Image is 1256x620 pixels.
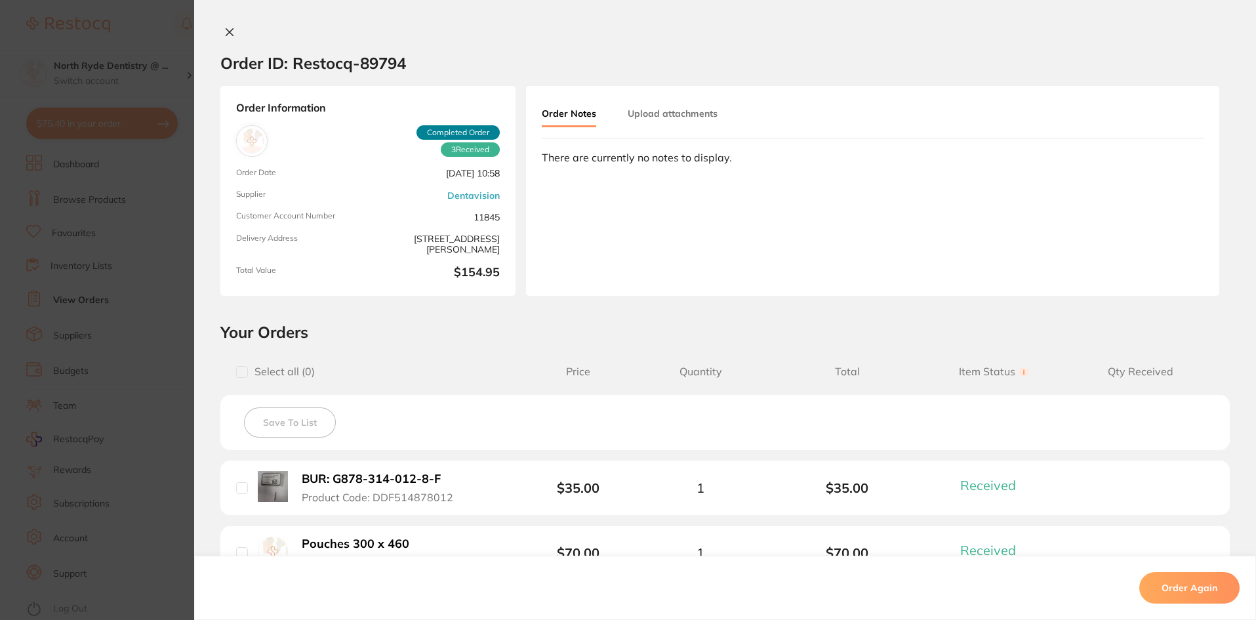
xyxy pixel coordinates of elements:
span: [STREET_ADDRESS][PERSON_NAME] [373,234,500,255]
button: Pouches 300 x 460 Product Code: W9456-7000 [298,537,457,569]
span: [DATE] 10:58 [373,168,500,179]
b: Pouches 300 x 460 [302,537,409,551]
img: Dentavision [239,129,264,154]
span: Total Value [236,266,363,280]
b: $154.95 [373,266,500,280]
span: Delivery Address [236,234,363,255]
b: $70.00 [774,545,921,560]
button: Upload attachments [628,102,718,125]
span: Qty Received [1067,365,1214,378]
img: Pouches 300 x 460 [258,537,288,567]
button: Received [956,477,1032,493]
img: BUR: G878-314-012-8-F [258,471,288,501]
span: Received [960,477,1016,493]
span: Select all ( 0 ) [248,365,315,378]
a: Dentavision [447,190,500,201]
span: Item Status [921,365,1068,378]
span: Received [441,142,500,157]
strong: Order Information [236,102,500,115]
span: Product Code: DDF514878012 [302,491,453,503]
button: BUR: G878-314-012-8-F Product Code: DDF514878012 [298,472,469,504]
span: Customer Account Number [236,211,363,222]
span: Quantity [627,365,774,378]
span: Supplier [236,190,363,201]
b: $35.00 [557,480,599,496]
div: There are currently no notes to display. [542,152,1204,163]
span: 1 [697,480,704,495]
span: Total [774,365,921,378]
button: Received [956,542,1032,558]
button: Order Notes [542,102,596,127]
button: Order Again [1139,572,1240,604]
span: 1 [697,545,704,560]
span: Received [960,542,1016,558]
span: Price [529,365,627,378]
button: Save To List [244,407,336,438]
h2: Your Orders [220,322,1230,342]
h2: Order ID: Restocq- 89794 [220,53,406,73]
b: BUR: G878-314-012-8-F [302,472,441,486]
b: $70.00 [557,545,599,561]
span: 11845 [373,211,500,222]
span: Completed Order [416,125,500,140]
span: Order Date [236,168,363,179]
b: $35.00 [774,480,921,495]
